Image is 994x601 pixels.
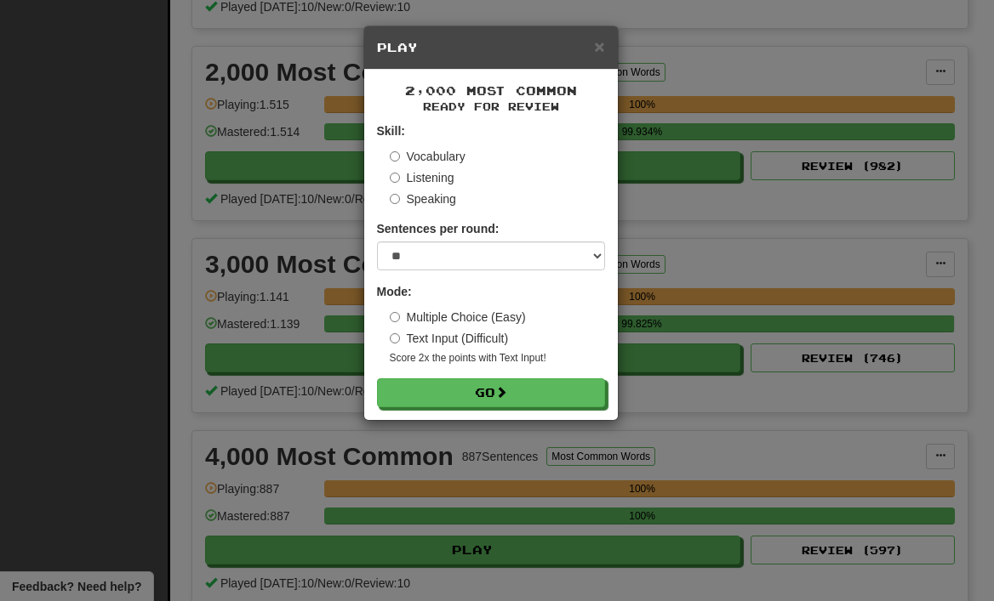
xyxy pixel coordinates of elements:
input: Multiple Choice (Easy) [390,312,400,322]
input: Listening [390,173,400,183]
button: Go [377,378,605,407]
label: Listening [390,169,454,186]
strong: Mode: [377,285,412,298]
label: Multiple Choice (Easy) [390,309,526,326]
small: Score 2x the points with Text Input ! [390,351,605,366]
label: Sentences per round: [377,220,500,237]
input: Speaking [390,194,400,204]
h5: Play [377,39,605,56]
input: Vocabulary [390,151,400,162]
span: 2,000 Most Common [405,83,577,98]
button: Close [594,37,604,55]
input: Text Input (Difficult) [390,333,400,343]
strong: Skill: [377,124,405,138]
span: × [594,37,604,56]
label: Vocabulary [390,148,466,165]
label: Text Input (Difficult) [390,330,509,347]
small: Ready for Review [377,99,605,114]
label: Speaking [390,190,456,207]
